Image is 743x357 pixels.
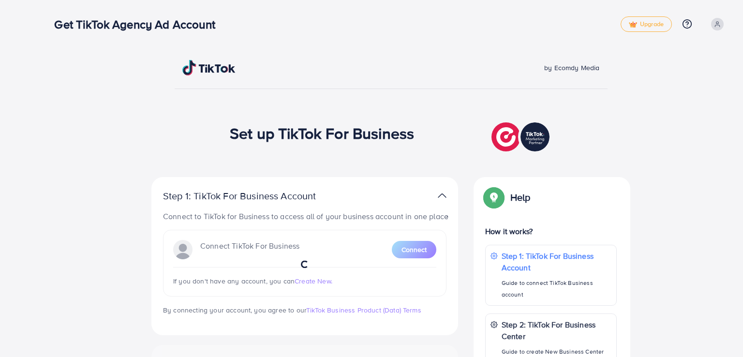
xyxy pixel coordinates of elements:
h1: Set up TikTok For Business [230,124,414,142]
img: TikTok partner [438,189,446,203]
p: Step 2: TikTok For Business Center [502,319,611,342]
p: Guide to connect TikTok Business account [502,277,611,300]
span: by Ecomdy Media [544,63,599,73]
span: Upgrade [629,21,664,28]
a: tickUpgrade [621,16,672,32]
p: Help [510,192,531,203]
img: TikTok [182,60,236,75]
p: How it works? [485,225,617,237]
img: Popup guide [485,189,503,206]
img: tick [629,21,637,28]
p: Step 1: TikTok For Business Account [502,250,611,273]
h3: Get TikTok Agency Ad Account [54,17,223,31]
img: TikTok partner [491,120,552,154]
p: Step 1: TikTok For Business Account [163,190,347,202]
